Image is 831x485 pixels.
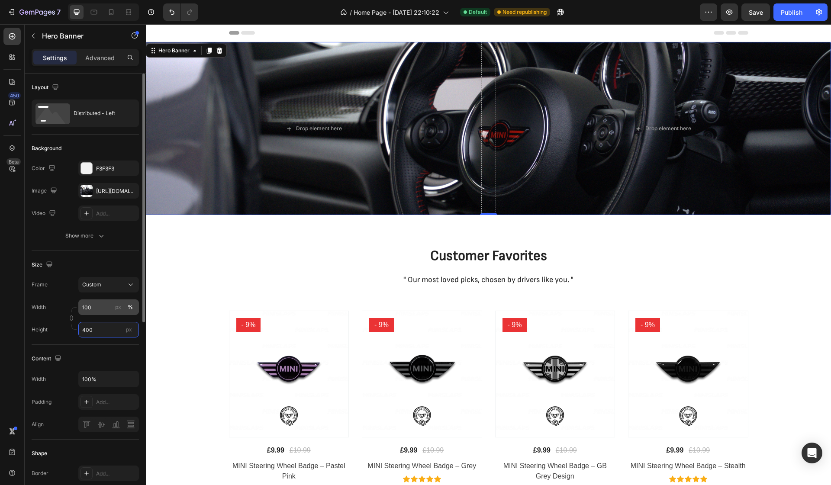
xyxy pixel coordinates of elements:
[96,398,137,406] div: Add...
[32,326,48,334] label: Height
[8,92,21,99] div: 450
[84,250,602,261] p: " Our most loved picks, chosen by drivers like you. "
[773,3,810,21] button: Publish
[350,8,352,17] span: /
[42,31,116,41] p: Hero Banner
[32,421,44,428] div: Align
[216,436,336,448] a: MINI Steering Wheel Badge – Grey
[276,420,299,432] div: £10.99
[499,101,545,108] div: Drop element here
[749,9,763,16] span: Save
[32,450,47,457] div: Shape
[32,281,48,289] label: Frame
[32,259,55,271] div: Size
[57,7,61,17] p: 7
[253,420,272,432] div: £9.99
[83,222,602,242] h2: Customer Favorites
[409,420,432,432] div: £10.99
[126,326,132,333] span: px
[146,24,831,485] iframe: Design area
[357,294,381,308] pre: - 9%
[74,103,126,123] div: Distributed - Left
[741,3,770,21] button: Save
[519,420,538,432] div: £9.99
[96,165,137,173] div: F3F3F3
[143,420,166,432] div: £10.99
[349,436,470,458] a: MINI Steering Wheel Badge – GB Grey Design
[79,371,138,387] input: Auto
[502,8,547,16] span: Need republishing
[84,287,203,406] a: MINI Steering Wheel Badge – Pastel Pink
[85,53,115,62] p: Advanced
[65,231,106,240] div: Show more
[6,158,21,165] div: Beta
[43,53,67,62] p: Settings
[11,22,45,30] div: Hero Banner
[32,82,61,93] div: Layout
[78,299,139,315] input: px%
[32,353,63,365] div: Content
[32,303,46,311] label: Width
[90,294,115,308] pre: - 9%
[32,185,59,197] div: Image
[78,322,139,337] input: px
[387,420,406,432] div: £9.99
[482,436,602,448] a: MINI Steering Wheel Badge – Stealth
[354,8,439,17] span: Home Page - [DATE] 22:10:22
[78,277,139,292] button: Custom
[542,420,565,432] div: £10.99
[223,294,248,308] pre: - 9%
[32,469,48,477] div: Border
[216,287,336,406] a: MINI Steering Wheel Badge – Grey
[82,281,101,289] span: Custom
[120,420,139,432] div: £9.99
[128,303,133,311] div: %
[115,303,121,311] div: px
[125,302,135,312] button: px
[113,302,123,312] button: %
[150,101,196,108] div: Drop element here
[490,294,514,308] pre: - 9%
[350,287,469,406] a: MINI Steering Wheel Badge – GB Grey Design
[469,8,487,16] span: Default
[96,187,137,195] div: [URL][DOMAIN_NAME]
[83,436,203,458] a: MINI Steering Wheel Badge – Pastel Pink
[3,3,64,21] button: 7
[32,208,58,219] div: Video
[163,3,198,21] div: Undo/Redo
[781,8,802,17] div: Publish
[96,210,137,218] div: Add...
[483,287,602,406] a: MINI Steering Wheel Badge – Stealth
[802,443,822,463] div: Open Intercom Messenger
[96,470,137,478] div: Add...
[32,145,61,152] div: Background
[32,163,57,174] div: Color
[32,228,139,244] button: Show more
[32,375,46,383] div: Width
[32,398,52,406] div: Padding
